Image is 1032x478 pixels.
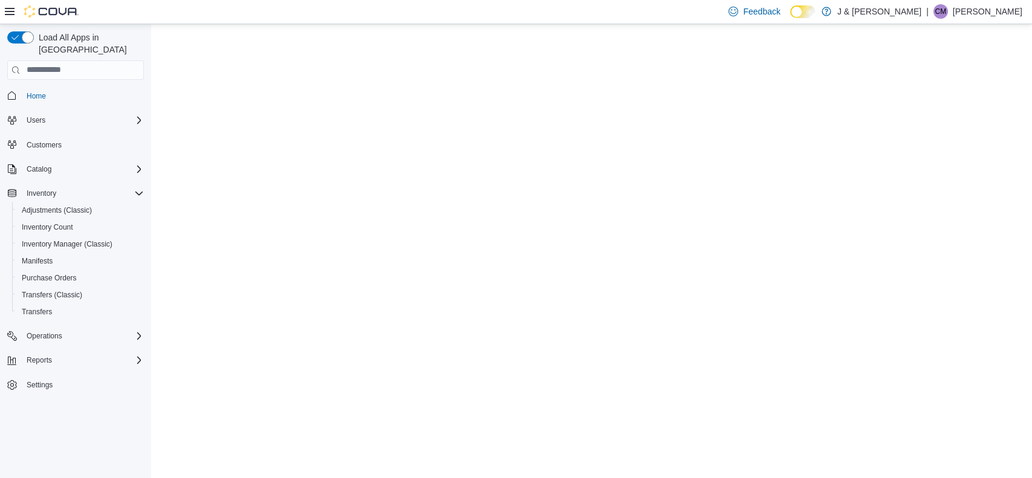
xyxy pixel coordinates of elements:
button: Users [22,113,50,128]
span: Operations [22,329,144,343]
img: Cova [24,5,79,18]
a: Manifests [17,254,57,268]
a: Adjustments (Classic) [17,203,97,218]
button: Operations [2,328,149,344]
span: Manifests [17,254,144,268]
a: Home [22,89,51,103]
span: Inventory Manager (Classic) [22,239,112,249]
a: Purchase Orders [17,271,82,285]
span: Transfers (Classic) [17,288,144,302]
span: Customers [27,140,62,150]
input: Dark Mode [790,5,816,18]
span: Settings [27,380,53,390]
button: Operations [22,329,67,343]
p: | [926,4,929,19]
span: Customers [22,137,144,152]
span: Inventory Count [17,220,144,234]
div: Cheyenne Mann [933,4,948,19]
span: Adjustments (Classic) [22,205,92,215]
button: Adjustments (Classic) [12,202,149,219]
button: Catalog [22,162,56,176]
span: Transfers (Classic) [22,290,82,300]
a: Settings [22,378,57,392]
span: Home [22,88,144,103]
a: Transfers (Classic) [17,288,87,302]
button: Settings [2,376,149,393]
p: J & [PERSON_NAME] [837,4,921,19]
button: Inventory [2,185,149,202]
span: Adjustments (Classic) [17,203,144,218]
span: Transfers [22,307,52,317]
span: Dark Mode [790,18,791,19]
span: Settings [22,377,144,392]
button: Transfers (Classic) [12,286,149,303]
span: Feedback [743,5,780,18]
span: Home [27,91,46,101]
a: Inventory Manager (Classic) [17,237,117,251]
button: Home [2,87,149,105]
span: Reports [27,355,52,365]
span: Purchase Orders [17,271,144,285]
span: Transfers [17,305,144,319]
button: Customers [2,136,149,153]
button: Inventory Count [12,219,149,236]
span: Purchase Orders [22,273,77,283]
span: Catalog [27,164,51,174]
span: Catalog [22,162,144,176]
nav: Complex example [7,82,144,425]
a: Customers [22,138,67,152]
span: CM [935,4,947,19]
span: Operations [27,331,62,341]
button: Inventory Manager (Classic) [12,236,149,253]
button: Manifests [12,253,149,270]
span: Inventory Count [22,222,73,232]
span: Inventory Manager (Classic) [17,237,144,251]
span: Load All Apps in [GEOGRAPHIC_DATA] [34,31,144,56]
a: Inventory Count [17,220,78,234]
span: Users [27,115,45,125]
button: Transfers [12,303,149,320]
span: Reports [22,353,144,367]
button: Inventory [22,186,61,201]
span: Inventory [27,189,56,198]
span: Users [22,113,144,128]
a: Transfers [17,305,57,319]
button: Reports [22,353,57,367]
button: Users [2,112,149,129]
button: Catalog [2,161,149,178]
span: Inventory [22,186,144,201]
span: Manifests [22,256,53,266]
button: Reports [2,352,149,369]
button: Purchase Orders [12,270,149,286]
p: [PERSON_NAME] [953,4,1022,19]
